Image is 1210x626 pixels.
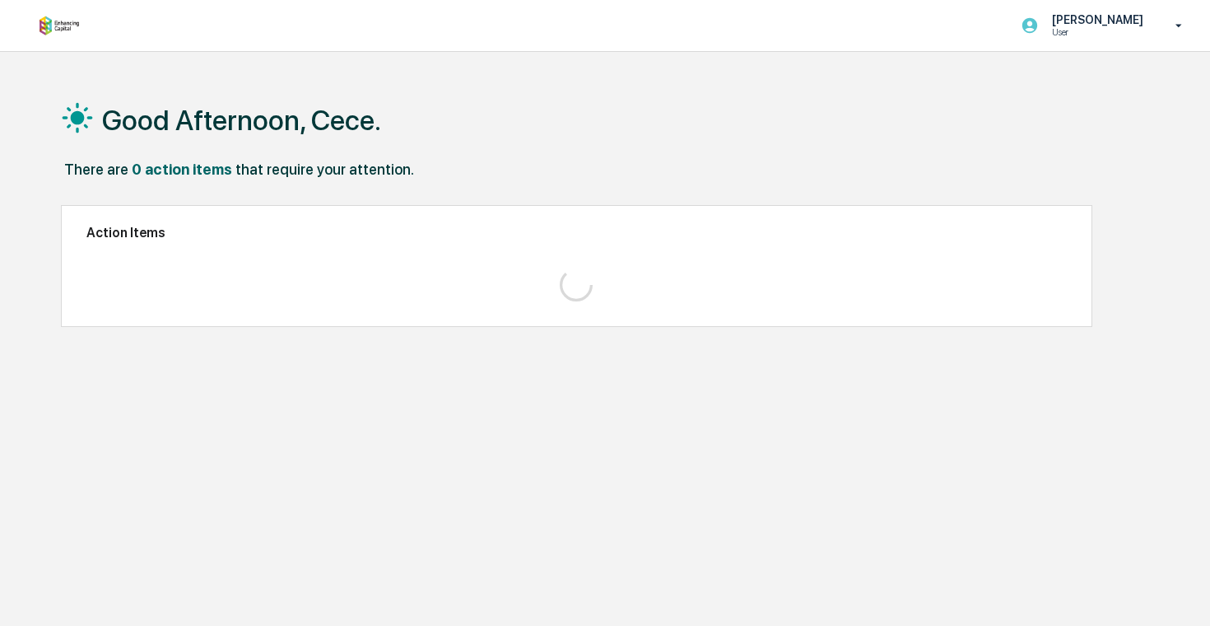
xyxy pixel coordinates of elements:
img: logo [40,16,79,35]
div: 0 action items [132,161,232,178]
h1: Good Afternoon, Cece. [102,104,381,137]
div: that require your attention. [235,161,414,178]
h2: Action Items [86,225,1067,241]
div: There are [64,161,128,178]
p: [PERSON_NAME] [1039,13,1152,26]
p: User [1039,26,1152,38]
